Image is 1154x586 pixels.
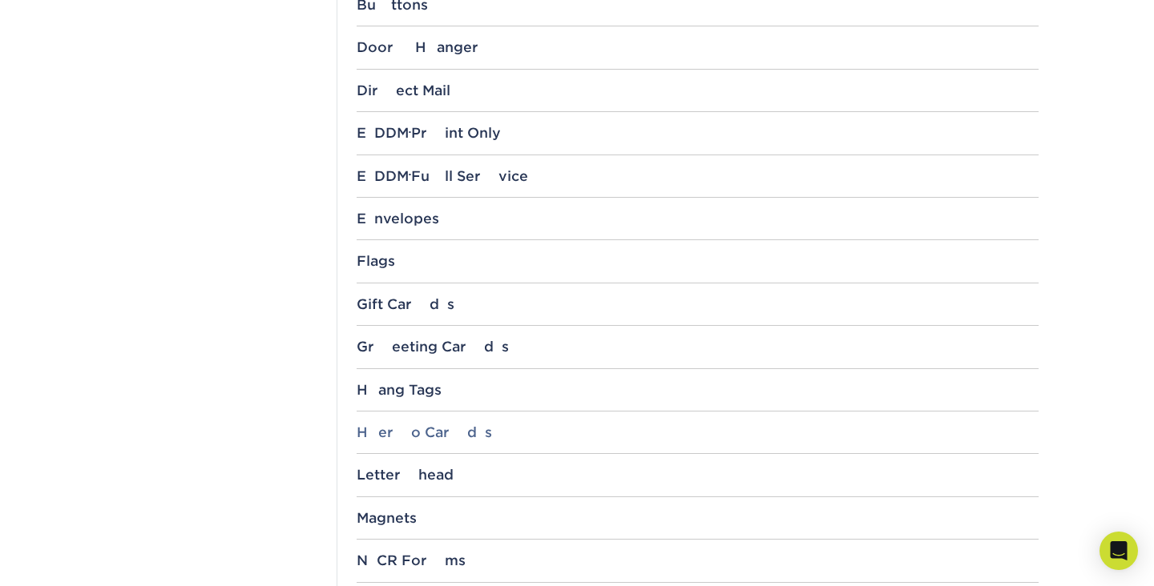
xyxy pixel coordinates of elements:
iframe: Google Customer Reviews [4,537,136,580]
div: Direct Mail [357,82,1039,98]
div: NCR Forms [357,552,1039,568]
div: Hang Tags [357,382,1039,398]
div: Gift Cards [357,296,1039,312]
div: EDDM Print Only [357,125,1039,141]
div: Open Intercom Messenger [1100,532,1138,570]
div: Hero Cards [357,424,1039,440]
div: Letterhead [357,467,1039,483]
div: Envelopes [357,211,1039,227]
small: ® [409,172,411,179]
div: Flags [357,253,1039,269]
div: Greeting Cards [357,339,1039,355]
div: EDDM Full Service [357,168,1039,184]
small: ® [409,130,411,137]
div: Door Hanger [357,39,1039,55]
div: Magnets [357,510,1039,526]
